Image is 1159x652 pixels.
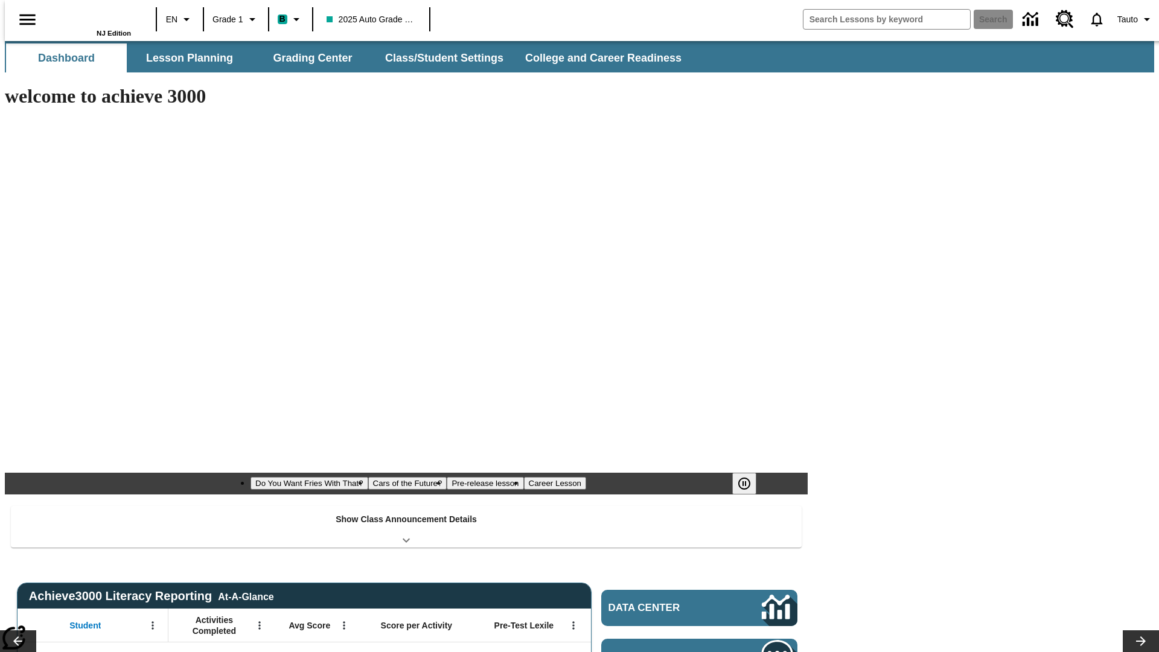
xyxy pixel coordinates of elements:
[289,620,330,631] span: Avg Score
[5,43,692,72] div: SubNavbar
[97,30,131,37] span: NJ Edition
[1081,4,1113,35] a: Notifications
[732,473,768,494] div: Pause
[69,620,101,631] span: Student
[218,589,273,602] div: At-A-Glance
[803,10,970,29] input: search field
[29,589,274,603] span: Achieve3000 Literacy Reporting
[251,616,269,634] button: Open Menu
[327,13,416,26] span: 2025 Auto Grade 1 A
[732,473,756,494] button: Pause
[335,616,353,634] button: Open Menu
[494,620,554,631] span: Pre-Test Lexile
[6,43,127,72] button: Dashboard
[174,615,254,636] span: Activities Completed
[1123,630,1159,652] button: Lesson carousel, Next
[212,13,243,26] span: Grade 1
[53,4,131,37] div: Home
[368,477,447,490] button: Slide 2 Cars of the Future?
[524,477,586,490] button: Slide 4 Career Lesson
[129,43,250,72] button: Lesson Planning
[375,43,513,72] button: Class/Student Settings
[1015,3,1049,36] a: Data Center
[11,506,802,548] div: Show Class Announcement Details
[144,616,162,634] button: Open Menu
[279,11,286,27] span: B
[447,477,523,490] button: Slide 3 Pre-release lesson
[5,41,1154,72] div: SubNavbar
[1049,3,1081,36] a: Resource Center, Will open in new tab
[252,43,373,72] button: Grading Center
[273,8,308,30] button: Boost Class color is teal. Change class color
[1117,13,1138,26] span: Tauto
[601,590,797,626] a: Data Center
[516,43,691,72] button: College and Career Readiness
[336,513,477,526] p: Show Class Announcement Details
[161,8,199,30] button: Language: EN, Select a language
[381,620,453,631] span: Score per Activity
[208,8,264,30] button: Grade: Grade 1, Select a grade
[5,85,808,107] h1: welcome to achieve 3000
[564,616,583,634] button: Open Menu
[1113,8,1159,30] button: Profile/Settings
[608,602,721,614] span: Data Center
[166,13,177,26] span: EN
[53,5,131,30] a: Home
[251,477,368,490] button: Slide 1 Do You Want Fries With That?
[10,2,45,37] button: Open side menu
